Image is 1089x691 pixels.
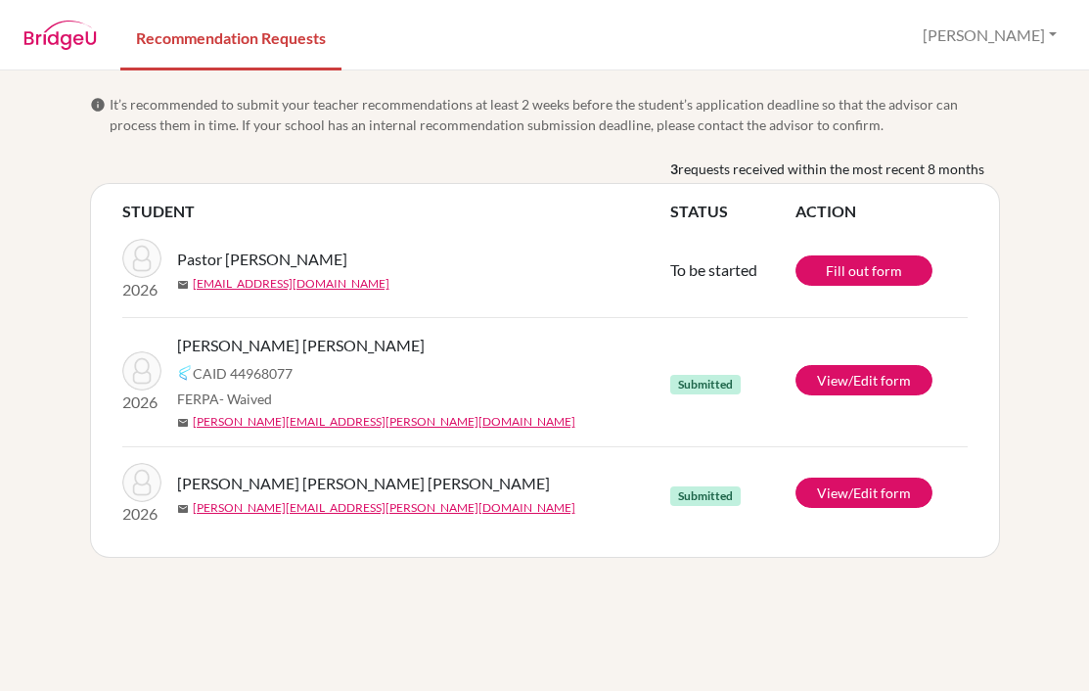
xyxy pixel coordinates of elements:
span: mail [177,417,189,429]
span: It’s recommended to submit your teacher recommendations at least 2 weeks before the student’s app... [110,94,1000,135]
span: To be started [670,260,757,279]
img: Pastor Calderón, Sofia Angela [122,239,161,278]
th: STUDENT [122,200,670,223]
span: FERPA [177,389,272,409]
a: Recommendation Requests [120,3,341,70]
a: View/Edit form [795,365,932,395]
th: STATUS [670,200,795,223]
span: requests received within the most recent 8 months [678,159,984,179]
span: [PERSON_NAME] [PERSON_NAME] [177,334,425,357]
p: 2026 [122,502,161,526]
a: [PERSON_NAME][EMAIL_ADDRESS][PERSON_NAME][DOMAIN_NAME] [193,499,575,517]
span: - Waived [219,391,272,407]
img: Common App logo [177,365,193,381]
a: View/Edit form [795,478,932,508]
span: Pastor [PERSON_NAME] [177,248,347,271]
th: ACTION [795,200,968,223]
img: Cabrera Morales, Giovanni Leonidas [122,463,161,502]
b: 3 [670,159,678,179]
span: info [90,97,106,113]
span: mail [177,279,189,291]
span: Submitted [670,486,741,506]
a: Fill out form [795,255,932,286]
span: mail [177,503,189,515]
img: Safie Dada, Federico [122,351,161,391]
p: 2026 [122,278,161,301]
button: [PERSON_NAME] [914,17,1066,54]
a: [EMAIL_ADDRESS][DOMAIN_NAME] [193,275,389,293]
img: BridgeU logo [23,21,97,50]
span: CAID 44968077 [193,363,293,384]
p: 2026 [122,391,161,414]
span: Submitted [670,375,741,394]
a: [PERSON_NAME][EMAIL_ADDRESS][PERSON_NAME][DOMAIN_NAME] [193,413,575,431]
span: [PERSON_NAME] [PERSON_NAME] [PERSON_NAME] [177,472,550,495]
